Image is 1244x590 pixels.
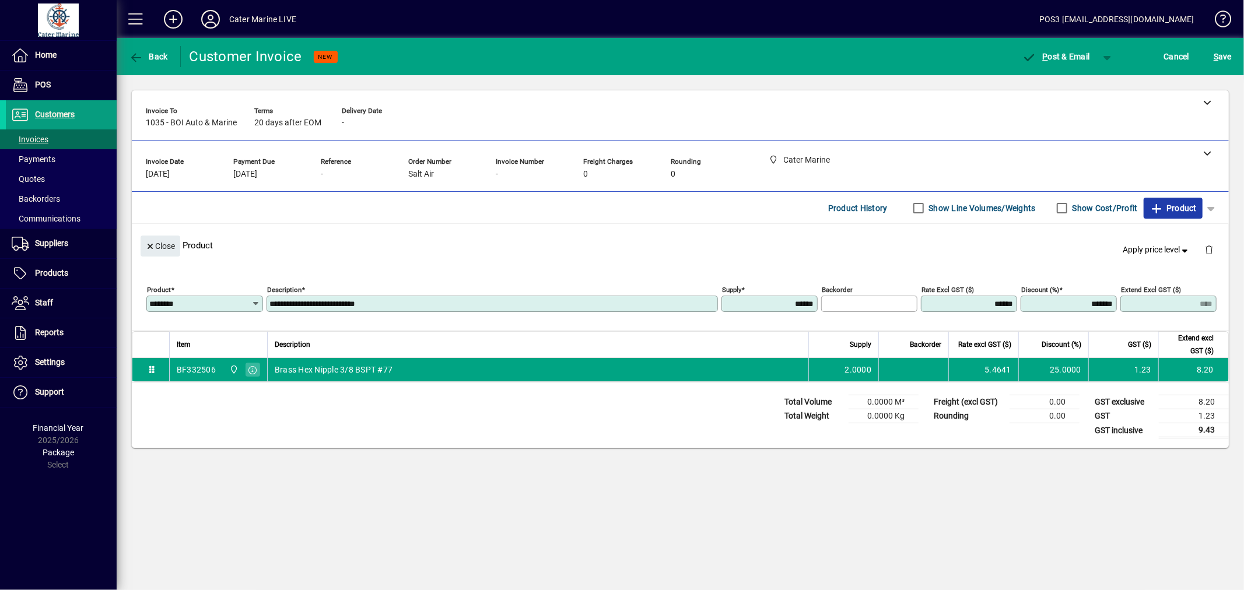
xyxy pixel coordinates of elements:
app-page-header-button: Back [117,46,181,67]
span: Home [35,50,57,59]
span: Customers [35,110,75,119]
label: Show Cost/Profit [1070,202,1138,214]
span: Backorder [910,338,941,351]
button: Product History [824,198,892,219]
span: Payments [12,154,55,164]
span: Suppliers [35,238,68,248]
span: Cancel [1164,47,1190,66]
td: Total Weight [779,409,849,423]
span: Extend excl GST ($) [1166,332,1214,357]
td: 9.43 [1159,423,1229,438]
mat-label: Description [267,286,302,294]
mat-label: Supply [722,286,741,294]
mat-label: Backorder [822,286,853,294]
span: P [1043,52,1048,61]
span: Products [35,268,68,278]
app-page-header-button: Delete [1195,244,1223,255]
td: Rounding [928,409,1010,423]
td: GST inclusive [1089,423,1159,438]
span: Apply price level [1123,244,1191,256]
span: Support [35,387,64,396]
a: Payments [6,149,117,169]
td: 0.0000 M³ [849,395,919,409]
button: Add [155,9,192,30]
span: Description [275,338,310,351]
a: Communications [6,209,117,229]
button: Close [141,236,180,257]
span: Back [129,52,168,61]
span: Settings [35,357,65,367]
mat-label: Rate excl GST ($) [921,286,974,294]
span: POS [35,80,51,89]
td: 8.20 [1159,395,1229,409]
button: Back [126,46,171,67]
a: POS [6,71,117,100]
app-page-header-button: Close [138,240,183,251]
td: Freight (excl GST) [928,395,1010,409]
label: Show Line Volumes/Weights [927,202,1036,214]
a: Staff [6,289,117,318]
button: Apply price level [1119,240,1196,261]
span: Invoices [12,135,48,144]
button: Product [1144,198,1203,219]
div: Product [132,224,1229,266]
td: GST exclusive [1089,395,1159,409]
span: Discount (%) [1042,338,1081,351]
span: - [496,170,498,179]
div: BF332506 [177,364,216,375]
span: Supply [850,338,871,351]
td: 8.20 [1158,358,1228,381]
span: Rate excl GST ($) [958,338,1011,351]
td: 0.00 [1010,395,1080,409]
mat-label: Product [147,286,171,294]
span: S [1214,52,1218,61]
a: Home [6,41,117,70]
span: 0 [671,170,675,179]
a: Support [6,378,117,407]
div: Cater Marine LIVE [229,10,296,29]
td: 1.23 [1159,409,1229,423]
span: 0 [583,170,588,179]
a: Suppliers [6,229,117,258]
td: 1.23 [1088,358,1158,381]
span: [DATE] [233,170,257,179]
button: Post & Email [1017,46,1096,67]
span: Financial Year [33,423,84,433]
span: 20 days after EOM [254,118,321,128]
mat-label: Discount (%) [1021,286,1059,294]
span: - [342,118,344,128]
span: Quotes [12,174,45,184]
span: NEW [318,53,333,61]
a: Products [6,259,117,288]
span: Backorders [12,194,60,203]
span: Reports [35,328,64,337]
span: Staff [35,298,53,307]
a: Invoices [6,129,117,149]
span: 1035 - BOI Auto & Marine [146,118,237,128]
td: 25.0000 [1018,358,1088,381]
span: Item [177,338,191,351]
span: Brass Hex Nipple 3/8 BSPT #77 [275,364,393,375]
span: Product [1150,199,1197,217]
span: [DATE] [146,170,170,179]
button: Delete [1195,236,1223,264]
a: Backorders [6,189,117,209]
td: GST [1089,409,1159,423]
div: POS3 [EMAIL_ADDRESS][DOMAIN_NAME] [1039,10,1194,29]
a: Quotes [6,169,117,189]
span: Salt Air [408,170,434,179]
span: Cater Marine [226,363,240,376]
mat-label: Extend excl GST ($) [1121,286,1181,294]
span: Product History [828,199,888,217]
span: 2.0000 [845,364,872,375]
button: Cancel [1161,46,1193,67]
button: Profile [192,9,229,30]
span: ost & Email [1022,52,1090,61]
span: ave [1214,47,1232,66]
a: Knowledge Base [1206,2,1229,40]
a: Reports [6,318,117,347]
td: 0.00 [1010,409,1080,423]
span: GST ($) [1128,338,1151,351]
div: Customer Invoice [190,47,302,66]
td: 0.0000 Kg [849,409,919,423]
